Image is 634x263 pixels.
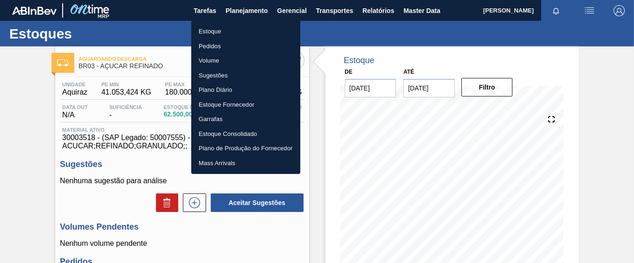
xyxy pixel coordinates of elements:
[191,156,300,171] a: Mass Arrivals
[191,141,300,156] a: Plano de Produção do Fornecedor
[191,39,300,54] a: Pedidos
[191,97,300,112] a: Estoque Fornecedor
[191,83,300,97] a: Plano Diário
[191,127,300,141] a: Estoque Consolidado
[191,53,300,68] a: Volume
[191,112,300,127] a: Garrafas
[191,24,300,39] a: Estoque
[191,68,300,83] a: Sugestões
